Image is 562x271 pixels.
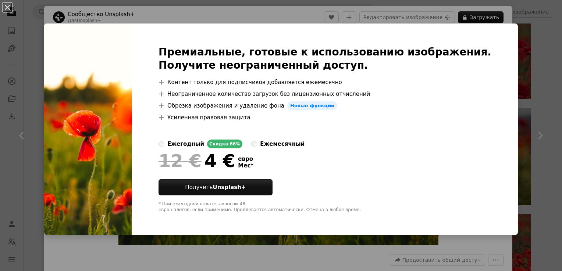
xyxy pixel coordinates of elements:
font: 4 € [204,151,235,170]
div: ежемесячный [260,140,305,148]
span: 12 € [159,151,202,170]
span: евро [238,156,253,162]
button: ПолучитьUnsplash+ [159,179,273,195]
div: ежегодный [167,140,204,148]
input: ежемесячный [251,141,257,147]
h2: Премиальные, готовые к использованию изображения. Получите неограниченный доступ. [159,46,491,72]
strong: Unsplash+ [213,184,246,191]
font: Неограниченное количество загрузок без лицензионных отчислений [167,90,370,98]
font: Контент только для подписчиков добавляется ежемесячно [167,78,342,87]
font: Мес [238,162,250,169]
input: ежегодныйСкидка 66% [159,141,164,147]
img: premium_photo-1663945779225-9eca43a914aa [44,24,132,235]
div: Скидка 66% [207,140,242,148]
font: Обрезка изображения и удаление фона [167,101,284,110]
span: Новые функции [287,101,337,110]
font: Усиленная правовая защита [167,113,250,122]
div: * При ежегодной оплате, авансом 48 евро налогов, если применимо. Продлевается автоматически. Отме... [159,201,491,213]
